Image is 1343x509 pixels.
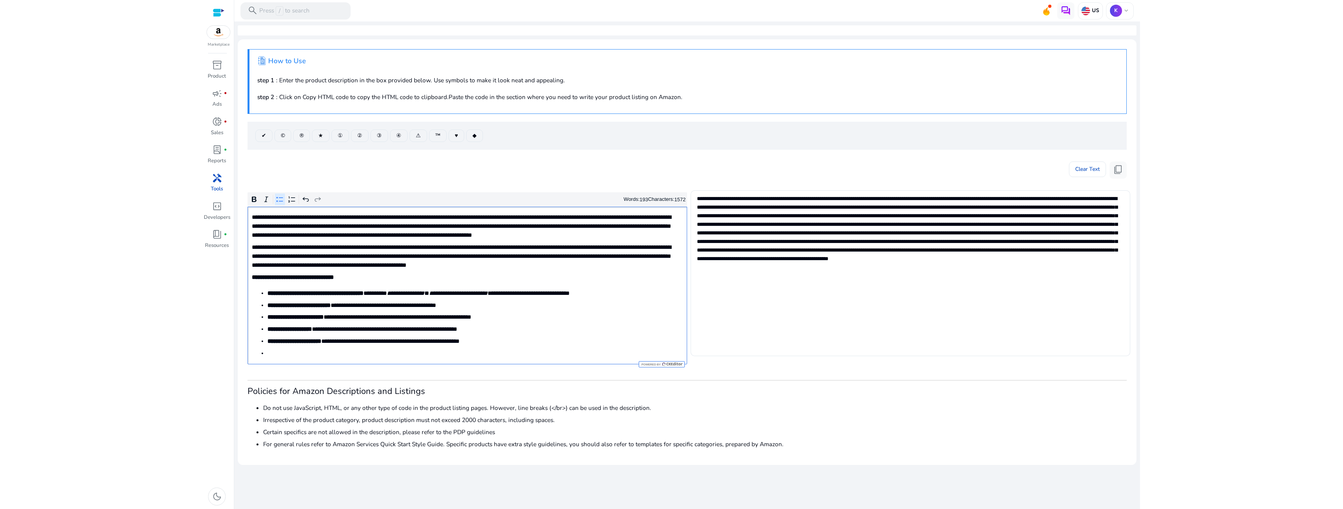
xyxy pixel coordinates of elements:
p: Ads [212,101,222,108]
div: Rich Text Editor. Editing area: main. Press Alt+0 for help. [248,207,687,364]
div: Editor toolbar [248,192,687,207]
div: Words: Characters: [623,195,686,204]
a: code_blocksDevelopers [203,200,231,228]
p: : Enter the product description in the box provided below. Use symbols to make it look neat and a... [257,76,1119,85]
li: Do not use JavaScript, HTML, or any other type of code in the product listing pages. However, lin... [263,403,1127,412]
li: Certain specifics are not allowed in the description, please refer to the PDP guidelines [263,427,1127,436]
span: donut_small [212,117,222,127]
button: ① [331,129,349,142]
span: fiber_manual_record [224,233,227,236]
span: search [248,5,258,16]
span: handyman [212,173,222,183]
button: ◆ [466,129,483,142]
b: step 1 [257,76,274,84]
p: Resources [205,242,229,250]
span: fiber_manual_record [224,120,227,124]
span: ⚠ [416,131,421,140]
span: fiber_manual_record [224,148,227,152]
h4: How to Use [268,57,306,65]
span: © [281,131,285,140]
a: donut_smallfiber_manual_recordSales [203,115,231,143]
span: / [276,6,283,16]
span: ™ [435,131,440,140]
span: campaign [212,89,222,99]
p: K [1110,5,1122,17]
p: Product [208,73,226,80]
button: Clear Text [1069,161,1106,177]
p: Press to search [259,6,310,16]
span: Clear Text [1075,161,1100,177]
p: Developers [204,214,230,222]
button: ② [351,129,369,142]
span: content_copy [1113,165,1123,175]
button: ✔ [255,129,273,142]
span: inventory_2 [212,60,222,70]
span: ◆ [472,131,477,140]
li: Irrespective of the product category, product description must not exceed 2000 characters, includ... [263,415,1127,424]
img: us.svg [1081,7,1090,15]
img: amazon.svg [207,26,230,39]
a: campaignfiber_manual_recordAds [203,87,231,115]
span: fiber_manual_record [224,92,227,95]
li: For general rules refer to Amazon Services Quick Start Style Guide. Specific products have extra ... [263,440,1127,449]
b: step 2 [257,93,274,101]
span: keyboard_arrow_down [1123,7,1130,14]
h3: Policies for Amazon Descriptions and Listings [248,386,1127,396]
button: ® [293,129,310,142]
a: inventory_2Product [203,59,231,87]
p: Sales [211,129,223,137]
span: book_4 [212,229,222,239]
button: ™ [429,129,447,142]
p: US [1090,7,1099,14]
span: code_blocks [212,201,222,211]
button: ⚠ [410,129,427,142]
a: handymanTools [203,171,231,199]
a: book_4fiber_manual_recordResources [203,228,231,256]
p: Reports [208,157,226,165]
span: ★ [318,131,323,140]
button: ③ [370,129,388,142]
span: Powered by [641,363,661,366]
p: : Click on Copy HTML code to copy the HTML code to clipboard.Paste the code in the section where ... [257,92,1119,101]
label: 1572 [674,197,686,202]
span: ② [357,131,362,140]
button: content_copy [1110,161,1127,179]
button: © [274,129,291,142]
p: Tools [211,185,223,193]
span: dark_mode [212,491,222,502]
button: ★ [312,129,330,142]
span: ③ [377,131,382,140]
label: 193 [639,197,648,202]
span: ♥ [455,131,458,140]
span: ✔ [262,131,266,140]
span: ® [299,131,304,140]
span: lab_profile [212,145,222,155]
a: lab_profilefiber_manual_recordReports [203,143,231,171]
button: ♥ [449,129,464,142]
button: ④ [390,129,408,142]
span: ① [338,131,343,140]
span: ④ [396,131,401,140]
p: Marketplace [208,42,230,48]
